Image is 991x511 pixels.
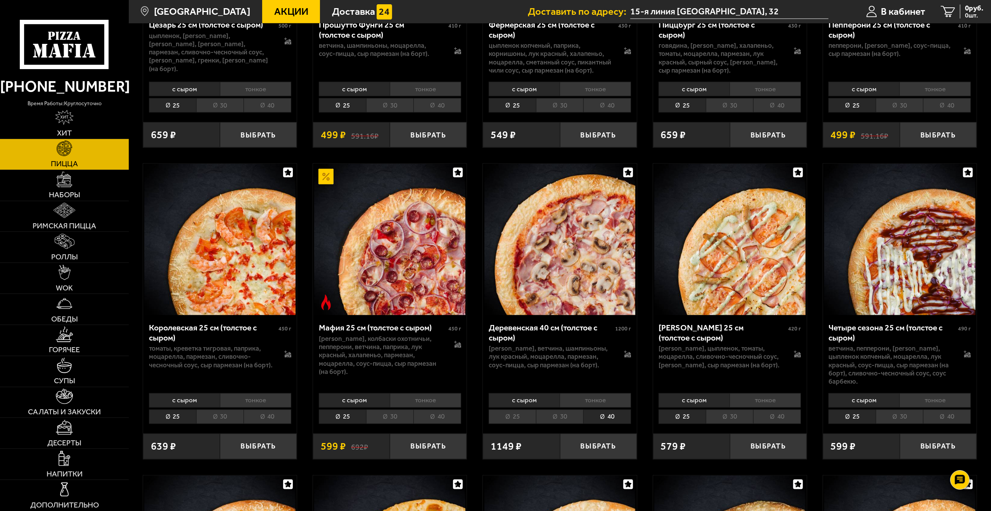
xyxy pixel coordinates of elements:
[965,5,983,12] span: 0 руб.
[319,335,444,376] p: [PERSON_NAME], колбаски охотничьи, пепперони, ветчина, паприка, лук красный, халапеньо, пармезан,...
[319,393,390,408] li: с сыром
[828,393,899,408] li: с сыром
[881,7,925,17] span: В кабинет
[753,98,801,113] li: 40
[321,441,346,452] span: 599 ₽
[49,346,80,354] span: Горячее
[54,377,75,385] span: Супы
[144,164,296,315] img: Королевская 25 см (толстое с сыром)
[706,98,753,113] li: 30
[828,410,876,424] li: 25
[318,169,334,184] img: Акционный
[659,42,783,75] p: говядина, [PERSON_NAME], халапеньо, томаты, моцарелла, пармезан, лук красный, сырный соус, [PERSO...
[583,98,631,113] li: 40
[730,122,807,148] button: Выбрать
[824,164,975,315] img: Четыре сезона 25 см (толстое с сыром)
[220,82,291,96] li: тонкое
[828,98,876,113] li: 25
[659,410,706,424] li: 25
[448,326,461,332] span: 450 г
[659,98,706,113] li: 25
[49,191,80,199] span: Наборы
[489,410,536,424] li: 25
[351,441,368,452] s: 692 ₽
[528,7,630,17] span: Доставить по адресу:
[390,82,461,96] li: тонкое
[57,129,72,137] span: Хит
[618,23,631,29] span: 430 г
[753,410,801,424] li: 40
[489,323,613,343] div: Деревенская 40 см (толстое с сыром)
[489,20,616,40] div: Фермерская 25 см (толстое с сыром)
[244,410,291,424] li: 40
[828,20,956,40] div: Пепперони 25 см (толстое с сыром)
[51,315,78,323] span: Обеды
[958,326,971,332] span: 490 г
[484,164,636,315] img: Деревенская 40 см (толстое с сыром)
[965,12,983,19] span: 0 шт.
[244,98,291,113] li: 40
[630,5,828,19] input: Ваш адрес доставки
[830,441,856,452] span: 599 ₽
[366,98,413,113] li: 30
[319,323,446,333] div: Мафия 25 см (толстое с сыром)
[149,82,220,96] li: с сыром
[47,470,83,478] span: Напитки
[149,32,274,73] p: цыпленок, [PERSON_NAME], [PERSON_NAME], [PERSON_NAME], пармезан, сливочно-чесночный соус, [PERSON...
[30,501,99,509] span: Дополнительно
[828,323,956,343] div: Четыре сезона 25 см (толстое с сыром)
[661,441,686,452] span: 579 ₽
[489,98,536,113] li: 25
[830,130,856,140] span: 499 ₽
[659,20,786,40] div: Пиццбург 25 см (толстое с сыром)
[151,130,176,140] span: 659 ₽
[536,410,583,424] li: 30
[319,20,446,40] div: Прошутто Фунги 25 см (толстое с сыром)
[149,323,277,343] div: Королевская 25 см (толстое с сыром)
[861,130,889,140] s: 591.16 ₽
[151,441,176,452] span: 639 ₽
[630,5,828,19] span: 15-я линия Васильевского острова, 32
[28,408,101,416] span: Салаты и закуски
[560,122,637,148] button: Выбрать
[659,345,783,370] p: [PERSON_NAME], цыпленок, томаты, моцарелла, сливочно-чесночный соус, [PERSON_NAME], сыр пармезан ...
[390,393,461,408] li: тонкое
[560,434,637,459] button: Выбрать
[730,82,801,96] li: тонкое
[51,160,78,168] span: Пицца
[489,345,614,370] p: [PERSON_NAME], ветчина, шампиньоны, лук красный, моцарелла, пармезан, соус-пицца, сыр пармезан (н...
[730,434,807,459] button: Выбрать
[47,439,81,447] span: Десерты
[483,164,636,315] a: Деревенская 40 см (толстое с сыром)
[653,164,807,315] a: Чикен Ранч 25 см (толстое с сыром)
[560,82,631,96] li: тонкое
[319,410,366,424] li: 25
[730,393,801,408] li: тонкое
[899,393,971,408] li: тонкое
[149,345,274,370] p: томаты, креветка тигровая, паприка, моцарелла, пармезан, сливочно-чесночный соус, сыр пармезан (н...
[149,393,220,408] li: с сыром
[448,23,461,29] span: 410 г
[900,122,977,148] button: Выбрать
[489,393,560,408] li: с сыром
[149,20,277,30] div: Цезарь 25 см (толстое с сыром)
[583,410,631,424] li: 40
[900,434,977,459] button: Выбрать
[278,326,291,332] span: 450 г
[413,410,461,424] li: 40
[661,130,686,140] span: 659 ₽
[318,295,334,310] img: Острое блюдо
[319,98,366,113] li: 25
[788,23,801,29] span: 430 г
[390,122,467,148] button: Выбрать
[278,23,291,29] span: 500 г
[51,253,78,261] span: Роллы
[196,98,244,113] li: 30
[654,164,806,315] img: Чикен Ранч 25 см (толстое с сыром)
[560,393,631,408] li: тонкое
[154,7,250,17] span: [GEOGRAPHIC_DATA]
[220,434,297,459] button: Выбрать
[958,23,971,29] span: 410 г
[823,164,977,315] a: Четыре сезона 25 см (толстое с сыром)
[319,82,390,96] li: с сыром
